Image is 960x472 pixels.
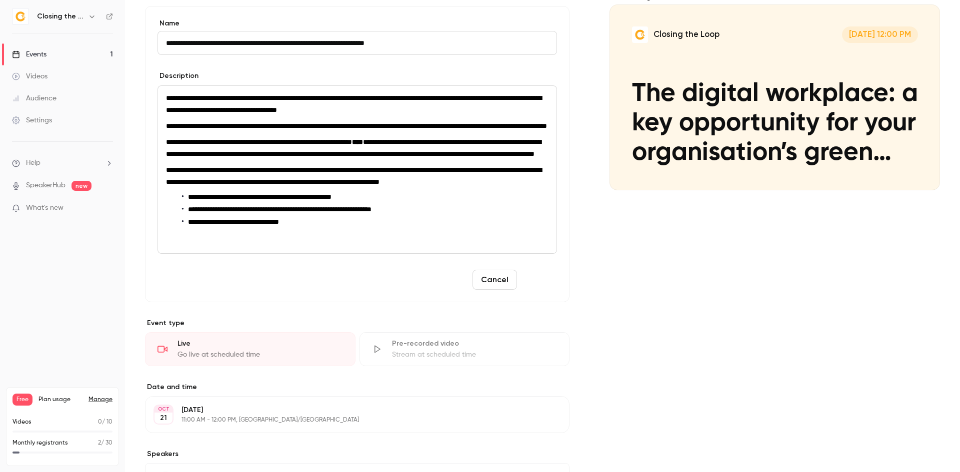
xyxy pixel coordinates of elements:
label: Date and time [145,382,569,392]
p: [DATE] [181,405,516,415]
span: Help [26,158,40,168]
p: Event type [145,318,569,328]
div: Settings [12,115,52,125]
span: new [71,181,91,191]
div: LiveGo live at scheduled time [145,332,355,366]
iframe: Noticeable Trigger [101,204,113,213]
div: Stream at scheduled time [392,350,557,360]
button: Save [521,270,557,290]
p: / 30 [98,439,112,448]
div: Videos [12,71,47,81]
div: Live [177,339,343,349]
div: Go live at scheduled time [177,350,343,360]
span: 2 [98,440,101,446]
div: OCT [154,406,172,413]
span: 0 [98,419,102,425]
span: What's new [26,203,63,213]
span: Free [12,394,32,406]
a: Manage [88,396,112,404]
label: Description [157,71,198,81]
p: Monthly registrants [12,439,68,448]
p: / 10 [98,418,112,427]
section: description [157,85,557,254]
label: Speakers [145,449,569,459]
li: help-dropdown-opener [12,158,113,168]
div: Audience [12,93,56,103]
div: editor [158,86,556,253]
button: Cancel [472,270,517,290]
div: Pre-recorded video [392,339,557,349]
p: Videos [12,418,31,427]
label: Name [157,18,557,28]
img: Closing the Loop [12,8,28,24]
h6: Closing the Loop [37,11,84,21]
span: Plan usage [38,396,82,404]
a: SpeakerHub [26,180,65,191]
p: 11:00 AM - 12:00 PM, [GEOGRAPHIC_DATA]/[GEOGRAPHIC_DATA] [181,416,516,424]
div: Pre-recorded videoStream at scheduled time [359,332,570,366]
div: Events [12,49,46,59]
p: 21 [160,413,167,423]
